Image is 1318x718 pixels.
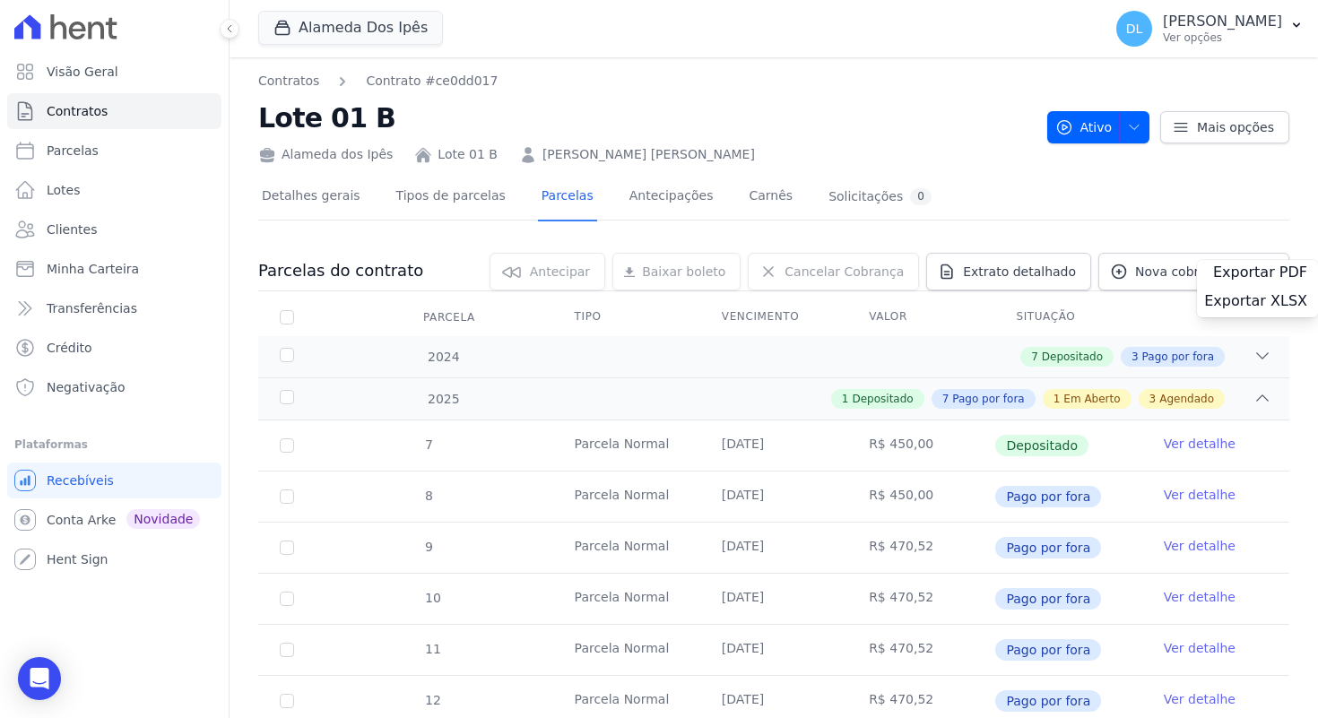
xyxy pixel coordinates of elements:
[47,299,137,317] span: Transferências
[1126,22,1143,35] span: DL
[700,625,847,675] td: [DATE]
[1149,391,1157,407] span: 3
[7,212,221,247] a: Clientes
[963,263,1076,281] span: Extrato detalhado
[47,378,126,396] span: Negativação
[47,339,92,357] span: Crédito
[47,142,99,160] span: Parcelas
[1132,349,1139,365] span: 3
[18,657,61,700] div: Open Intercom Messenger
[47,221,97,238] span: Clientes
[995,537,1101,558] span: Pago por fora
[258,72,498,91] nav: Breadcrumb
[1159,391,1214,407] span: Agendado
[1204,292,1307,310] span: Exportar XLSX
[952,391,1024,407] span: Pago por fora
[7,133,221,169] a: Parcelas
[847,574,994,624] td: R$ 470,52
[542,145,755,164] a: [PERSON_NAME] [PERSON_NAME]
[7,54,221,90] a: Visão Geral
[258,11,443,45] button: Alameda Dos Ipês
[1063,391,1120,407] span: Em Aberto
[423,642,441,656] span: 11
[538,174,597,221] a: Parcelas
[7,172,221,208] a: Lotes
[852,391,913,407] span: Depositado
[7,502,221,538] a: Conta Arke Novidade
[847,471,994,522] td: R$ 450,00
[847,420,994,471] td: R$ 450,00
[1164,435,1236,453] a: Ver detalhe
[745,174,796,221] a: Carnês
[1031,349,1038,365] span: 7
[7,369,221,405] a: Negativação
[47,181,81,199] span: Lotes
[402,299,497,335] div: Parcela
[1197,118,1274,136] span: Mais opções
[700,523,847,573] td: [DATE]
[280,643,294,657] input: Só é possível selecionar pagamentos em aberto
[47,511,116,529] span: Conta Arke
[47,550,108,568] span: Hent Sign
[7,93,221,129] a: Contratos
[553,574,700,624] td: Parcela Normal
[47,260,139,278] span: Minha Carteira
[1163,13,1282,30] p: [PERSON_NAME]
[423,489,433,503] span: 8
[280,438,294,453] input: Só é possível selecionar pagamentos em aberto
[910,188,932,205] div: 0
[423,591,441,605] span: 10
[438,145,498,164] a: Lote 01 B
[423,540,433,554] span: 9
[280,489,294,504] input: Só é possível selecionar pagamentos em aberto
[926,253,1091,290] a: Extrato detalhado
[1204,292,1311,314] a: Exportar XLSX
[1047,111,1150,143] button: Ativo
[47,102,108,120] span: Contratos
[553,625,700,675] td: Parcela Normal
[995,435,1088,456] span: Depositado
[553,523,700,573] td: Parcela Normal
[825,174,935,221] a: Solicitações0
[258,72,319,91] a: Contratos
[366,72,498,91] a: Contrato #ce0dd017
[258,174,364,221] a: Detalhes gerais
[1055,111,1113,143] span: Ativo
[995,639,1101,661] span: Pago por fora
[1164,486,1236,504] a: Ver detalhe
[1054,391,1061,407] span: 1
[126,509,200,529] span: Novidade
[626,174,717,221] a: Antecipações
[258,72,1033,91] nav: Breadcrumb
[700,574,847,624] td: [DATE]
[423,693,441,707] span: 12
[47,471,114,489] span: Recebíveis
[1163,30,1282,45] p: Ver opções
[828,188,932,205] div: Solicitações
[258,98,1033,138] h2: Lote 01 B
[7,541,221,577] a: Hent Sign
[1164,639,1236,657] a: Ver detalhe
[280,694,294,708] input: Só é possível selecionar pagamentos em aberto
[553,471,700,522] td: Parcela Normal
[995,588,1101,610] span: Pago por fora
[7,463,221,498] a: Recebíveis
[847,625,994,675] td: R$ 470,52
[1102,4,1318,54] button: DL [PERSON_NAME] Ver opções
[7,290,221,326] a: Transferências
[1164,690,1236,708] a: Ver detalhe
[994,298,1141,336] th: Situação
[14,434,214,455] div: Plataformas
[700,420,847,471] td: [DATE]
[553,420,700,471] td: Parcela Normal
[1042,349,1103,365] span: Depositado
[7,251,221,287] a: Minha Carteira
[1164,537,1236,555] a: Ver detalhe
[280,592,294,606] input: Só é possível selecionar pagamentos em aberto
[1164,588,1236,606] a: Ver detalhe
[942,391,949,407] span: 7
[423,437,433,452] span: 7
[995,486,1101,507] span: Pago por fora
[995,690,1101,712] span: Pago por fora
[280,541,294,555] input: Só é possível selecionar pagamentos em aberto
